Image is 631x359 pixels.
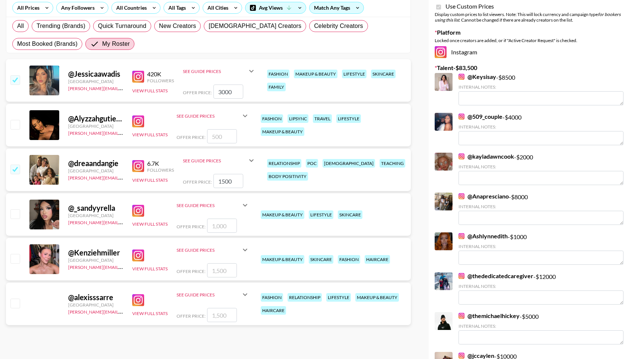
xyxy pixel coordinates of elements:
[459,272,533,280] a: @thededicatedcaregiver
[183,90,212,95] span: Offer Price:
[435,46,625,58] div: Instagram
[445,3,494,10] span: Use Custom Prices
[267,70,289,78] div: fashion
[267,172,308,181] div: body positivity
[147,78,174,83] div: Followers
[459,114,464,120] img: Instagram
[336,114,361,123] div: lifestyle
[177,269,206,274] span: Offer Price:
[459,233,464,239] img: Instagram
[261,293,283,302] div: fashion
[459,113,502,120] a: @509_couple
[132,205,144,217] img: Instagram
[435,12,625,23] div: Display custom prices to list viewers. Note: This will lock currency and campaign type . Cannot b...
[309,255,333,264] div: skincare
[267,83,286,91] div: family
[309,210,333,219] div: lifestyle
[459,124,624,130] div: Internal Notes:
[147,167,174,173] div: Followers
[459,74,464,80] img: Instagram
[177,196,250,214] div: See Guide Prices
[132,311,168,316] button: View Full Stats
[342,70,367,78] div: lifestyle
[132,115,144,127] img: Instagram
[164,2,187,13] div: All Tags
[102,39,130,48] span: My Roster
[435,64,625,72] label: Talent - $ 83,500
[459,353,464,359] img: Instagram
[132,132,168,137] button: View Full Stats
[313,114,332,123] div: travel
[132,250,144,261] img: Instagram
[435,46,447,58] img: Instagram
[159,22,196,31] span: New Creators
[207,308,237,322] input: 1,500
[306,159,318,168] div: poc
[209,22,301,31] span: [DEMOGRAPHIC_DATA] Creators
[459,232,624,265] div: - $ 1000
[435,38,625,43] div: Locked once creators are added, or if "Active Creator Request" is checked.
[459,312,520,320] a: @themichaelhickey
[365,255,390,264] div: haircare
[261,255,304,264] div: makeup & beauty
[435,29,625,36] label: Platform
[68,248,123,257] div: @ Kenziehmiller
[459,273,464,279] img: Instagram
[37,22,85,31] span: Trending (Brands)
[261,114,283,123] div: fashion
[17,22,24,31] span: All
[213,85,243,99] input: 3,000
[177,286,250,304] div: See Guide Prices
[459,73,496,80] a: @Keysisay
[267,159,301,168] div: relationship
[177,247,241,253] div: See Guide Prices
[68,203,123,213] div: @ _sandyyrella
[459,193,509,200] a: @Anapresciano
[459,283,624,289] div: Internal Notes:
[213,174,243,188] input: 600
[245,2,306,13] div: Avg Views
[459,164,624,169] div: Internal Notes:
[17,39,77,48] span: Most Booked (Brands)
[183,152,256,169] div: See Guide Prices
[132,88,168,93] button: View Full Stats
[177,241,250,259] div: See Guide Prices
[177,313,206,319] span: Offer Price:
[459,84,624,90] div: Internal Notes:
[68,79,123,84] div: [GEOGRAPHIC_DATA]
[177,134,206,140] span: Offer Price:
[183,69,247,74] div: See Guide Prices
[355,293,399,302] div: makeup & beauty
[132,71,144,83] img: Instagram
[68,302,123,308] div: [GEOGRAPHIC_DATA]
[183,62,256,80] div: See Guide Prices
[459,193,464,199] img: Instagram
[183,179,212,185] span: Offer Price:
[459,312,624,344] div: - $ 5000
[459,113,624,145] div: - $ 4000
[261,210,304,219] div: makeup & beauty
[183,158,247,163] div: See Guide Prices
[68,293,123,302] div: @ alexisssarre
[288,293,322,302] div: relationship
[68,159,123,168] div: @ dreaandangie
[459,73,624,105] div: - $ 8500
[177,292,241,298] div: See Guide Prices
[459,232,508,240] a: @Ashlynnedith
[68,168,123,174] div: [GEOGRAPHIC_DATA]
[13,2,41,13] div: All Prices
[323,159,375,168] div: [DEMOGRAPHIC_DATA]
[132,177,168,183] button: View Full Stats
[68,129,178,136] a: [PERSON_NAME][EMAIL_ADDRESS][DOMAIN_NAME]
[68,69,123,79] div: @ Jessicaawadis
[459,153,514,160] a: @kayladawncook
[435,12,621,23] em: for bookers using this list
[68,123,123,129] div: [GEOGRAPHIC_DATA]
[68,174,178,181] a: [PERSON_NAME][EMAIL_ADDRESS][DOMAIN_NAME]
[68,308,178,315] a: [PERSON_NAME][EMAIL_ADDRESS][DOMAIN_NAME]
[338,255,360,264] div: fashion
[459,204,624,209] div: Internal Notes:
[459,153,624,185] div: - $ 2000
[294,70,337,78] div: makeup & beauty
[459,323,624,329] div: Internal Notes:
